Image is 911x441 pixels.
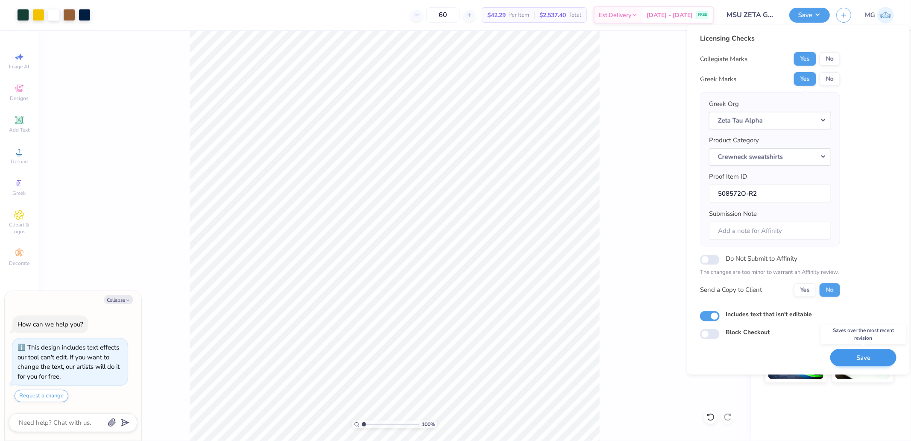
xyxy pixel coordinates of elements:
label: Proof Item ID [709,172,747,182]
span: Decorate [9,260,29,267]
span: Clipart & logos [4,221,34,235]
div: Licensing Checks [700,33,840,44]
button: No [820,72,840,86]
input: Add a note for Affinity [709,221,831,240]
div: Saves over the most recent revision [821,324,906,344]
label: Block Checkout [726,328,770,337]
img: Michael Galon [877,7,894,24]
div: Send a Copy to Client [700,285,762,295]
span: Greek [13,190,26,197]
span: Total [568,11,581,20]
div: Greek Marks [700,74,736,84]
button: Request a change [15,390,68,402]
span: Per Item [508,11,529,20]
span: [DATE] - [DATE] [647,11,693,20]
a: MG [865,7,894,24]
span: Add Text [9,126,29,133]
span: FREE [698,12,707,18]
button: Crewneck sweatshirts [709,148,831,165]
button: No [820,283,840,297]
span: 100 % [422,420,435,428]
div: This design includes text effects our tool can't edit. If you want to change the text, our artist... [18,343,120,381]
label: Greek Org [709,99,739,109]
button: Collapse [104,295,133,304]
span: Upload [11,158,28,165]
span: Est. Delivery [599,11,631,20]
span: Designs [10,95,29,102]
span: $2,537.40 [539,11,566,20]
button: Save [789,8,830,23]
button: Yes [794,72,816,86]
label: Do Not Submit to Affinity [726,253,797,264]
button: Yes [794,283,816,297]
label: Includes text that isn't editable [726,309,812,318]
input: Untitled Design [720,6,783,24]
div: Collegiate Marks [700,54,747,64]
p: The changes are too minor to warrant an Affinity review. [700,268,840,277]
span: $42.29 [487,11,506,20]
span: MG [865,10,875,20]
button: Yes [794,52,816,66]
label: Submission Note [709,209,757,219]
span: Image AI [9,63,29,70]
button: Save [830,349,896,366]
input: – – [426,7,460,23]
button: No [820,52,840,66]
button: Zeta Tau Alpha [709,112,831,129]
div: How can we help you? [18,320,83,329]
label: Product Category [709,135,759,145]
